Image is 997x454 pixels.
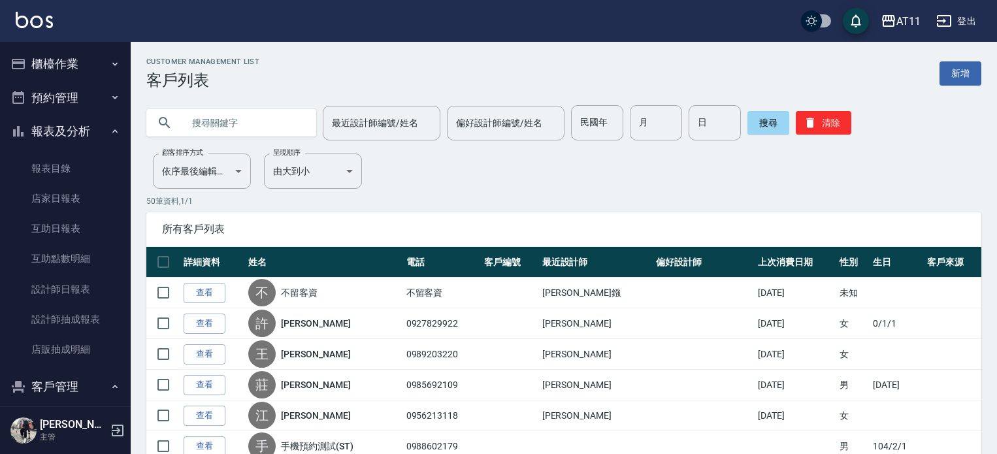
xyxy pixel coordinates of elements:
[836,339,870,370] td: 女
[836,370,870,400] td: 男
[403,400,482,431] td: 0956213118
[755,400,836,431] td: [DATE]
[248,340,276,368] div: 王
[281,378,350,391] a: [PERSON_NAME]
[245,247,402,278] th: 姓名
[153,154,251,189] div: 依序最後編輯時間
[180,247,245,278] th: 詳細資料
[924,247,981,278] th: 客戶來源
[653,247,755,278] th: 偏好設計師
[183,105,306,140] input: 搜尋關鍵字
[40,418,106,431] h5: [PERSON_NAME]
[184,344,225,365] a: 查看
[836,308,870,339] td: 女
[5,244,125,274] a: 互助點數明細
[184,314,225,334] a: 查看
[5,81,125,115] button: 預約管理
[5,304,125,334] a: 設計師抽成報表
[281,317,350,330] a: [PERSON_NAME]
[539,339,653,370] td: [PERSON_NAME]
[281,409,350,422] a: [PERSON_NAME]
[146,71,259,89] h3: 客戶列表
[162,223,966,236] span: 所有客戶列表
[5,214,125,244] a: 互助日報表
[5,114,125,148] button: 報表及分析
[184,375,225,395] a: 查看
[755,247,836,278] th: 上次消費日期
[755,339,836,370] td: [DATE]
[146,57,259,66] h2: Customer Management List
[5,154,125,184] a: 報表目錄
[403,247,482,278] th: 電話
[281,348,350,361] a: [PERSON_NAME]
[755,278,836,308] td: [DATE]
[248,310,276,337] div: 許
[162,148,203,157] label: 顧客排序方式
[281,440,353,453] a: 手機預約測試(ST)
[146,195,981,207] p: 50 筆資料, 1 / 1
[870,370,924,400] td: [DATE]
[248,279,276,306] div: 不
[896,13,921,29] div: AT11
[747,111,789,135] button: 搜尋
[870,308,924,339] td: 0/1/1
[248,371,276,398] div: 莊
[836,278,870,308] td: 未知
[273,148,301,157] label: 呈現順序
[5,184,125,214] a: 店家日報表
[403,308,482,339] td: 0927829922
[539,370,653,400] td: [PERSON_NAME]
[403,278,482,308] td: 不留客資
[184,406,225,426] a: 查看
[931,9,981,33] button: 登出
[870,247,924,278] th: 生日
[539,247,653,278] th: 最近設計師
[843,8,869,34] button: save
[5,334,125,365] a: 店販抽成明細
[403,339,482,370] td: 0989203220
[539,400,653,431] td: [PERSON_NAME]
[5,274,125,304] a: 設計師日報表
[16,12,53,28] img: Logo
[40,431,106,443] p: 主管
[755,308,836,339] td: [DATE]
[5,47,125,81] button: 櫃檯作業
[5,370,125,404] button: 客戶管理
[184,283,225,303] a: 查看
[481,247,538,278] th: 客戶編號
[836,400,870,431] td: 女
[539,278,653,308] td: [PERSON_NAME]鏹
[264,154,362,189] div: 由大到小
[248,402,276,429] div: 江
[796,111,851,135] button: 清除
[281,286,318,299] a: 不留客資
[755,370,836,400] td: [DATE]
[836,247,870,278] th: 性別
[875,8,926,35] button: AT11
[403,370,482,400] td: 0985692109
[10,417,37,444] img: Person
[539,308,653,339] td: [PERSON_NAME]
[940,61,981,86] a: 新增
